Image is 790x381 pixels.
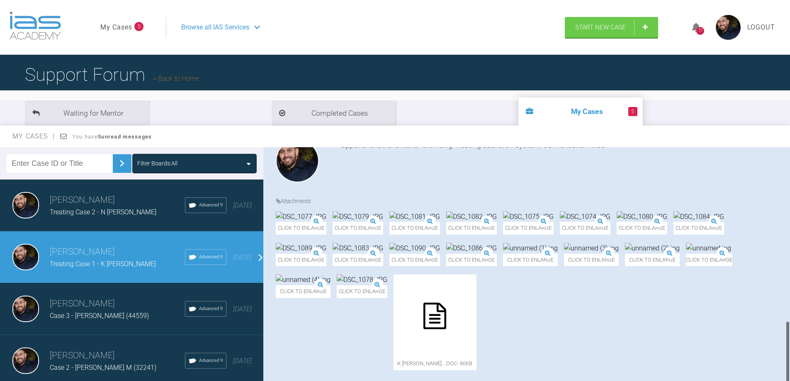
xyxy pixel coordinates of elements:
[503,243,558,254] img: unnamed (1).jpg
[50,364,156,371] span: Case 2 - [PERSON_NAME] M (32241)
[276,285,331,298] span: Click to enlarge
[686,243,731,254] img: unnamed.jpg
[673,222,724,235] span: Click to enlarge
[446,211,497,222] img: DSC_1082.JPG
[276,197,784,206] h4: Attachments
[199,253,223,261] span: Advanced 9
[134,22,143,31] span: 5
[564,243,619,254] img: unnamed (3).jpg
[276,222,326,235] span: Click to enlarge
[333,222,383,235] span: Click to enlarge
[272,100,396,126] li: Completed Cases
[276,274,331,285] img: unnamed (4).jpg
[10,12,61,40] img: logo-light.3e3ef733.png
[625,243,680,254] img: unnamed (2).jpg
[50,312,149,320] span: Case 3 - [PERSON_NAME] (44559)
[181,22,249,33] span: Browse all IAS Services
[276,254,326,267] span: Click to enlarge
[115,157,129,170] img: chevronRight.28bd32b0.svg
[333,211,383,222] img: DSC_1079.JPG
[337,285,387,298] span: Click to enlarge
[199,357,223,364] span: Advanced 9
[503,222,554,235] span: Click to enlarge
[716,15,741,40] img: profile.png
[276,243,326,254] img: DSC_1089.JPG
[389,222,440,235] span: Click to enlarge
[12,192,39,218] img: Junaid Osman
[7,154,113,173] input: Enter Case ID or Title
[199,201,223,209] span: Advanced 9
[389,243,440,254] img: DSC_1090.JPG
[686,254,732,267] span: Click to enlarge
[12,296,39,322] img: Junaid Osman
[50,260,156,268] span: Treating Case 1 - K [PERSON_NAME]
[153,75,199,83] a: Back to Home
[565,17,658,38] a: Start New Case
[617,222,667,235] span: Click to enlarge
[137,159,177,168] div: Filter Boards: All
[276,211,326,222] img: DSC_1077.JPG
[518,97,643,126] li: My Cases
[560,211,610,222] img: DSC_1074.JPG
[747,22,775,33] a: Logout
[696,27,704,35] div: 77
[628,107,637,116] span: 5
[503,254,558,267] span: Click to enlarge
[625,254,680,267] span: Click to enlarge
[233,305,252,313] span: [DATE]
[25,60,199,89] h1: Support Forum
[12,244,39,270] img: Junaid Osman
[12,347,39,374] img: Junaid Osman
[340,139,784,186] div: Upper and lower anterior crowding Treating dual arch System: Conventional Fixed
[233,253,252,261] span: [DATE]
[199,305,223,313] span: Advanced 9
[564,254,619,267] span: Click to enlarge
[389,254,440,267] span: Click to enlarge
[276,139,319,182] img: Junaid Osman
[25,100,149,126] li: Waiting for Mentor
[673,211,724,222] img: DSC_1084.JPG
[394,357,476,370] span: K [PERSON_NAME]….doc - 86KB
[446,254,497,267] span: Click to enlarge
[617,211,667,222] img: DSC_1080.JPG
[503,211,554,222] img: DSC_1075.JPG
[100,22,132,33] a: My Cases
[337,274,387,285] img: DSC_1078.JPG
[50,208,156,216] span: Treating Case 2 - N [PERSON_NAME]
[446,243,497,254] img: DSC_1086.JPG
[575,24,626,31] span: Start New Case
[446,222,497,235] span: Click to enlarge
[72,133,152,140] span: You have
[333,243,383,254] img: DSC_1083.JPG
[50,297,185,311] h3: [PERSON_NAME]
[333,254,383,267] span: Click to enlarge
[233,357,252,365] span: [DATE]
[12,132,55,140] span: My Cases
[50,245,185,259] h3: [PERSON_NAME]
[50,349,185,363] h3: [PERSON_NAME]
[389,211,440,222] img: DSC_1081.JPG
[233,201,252,209] span: [DATE]
[50,193,185,207] h3: [PERSON_NAME]
[560,222,610,235] span: Click to enlarge
[98,133,152,140] strong: 5 unread messages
